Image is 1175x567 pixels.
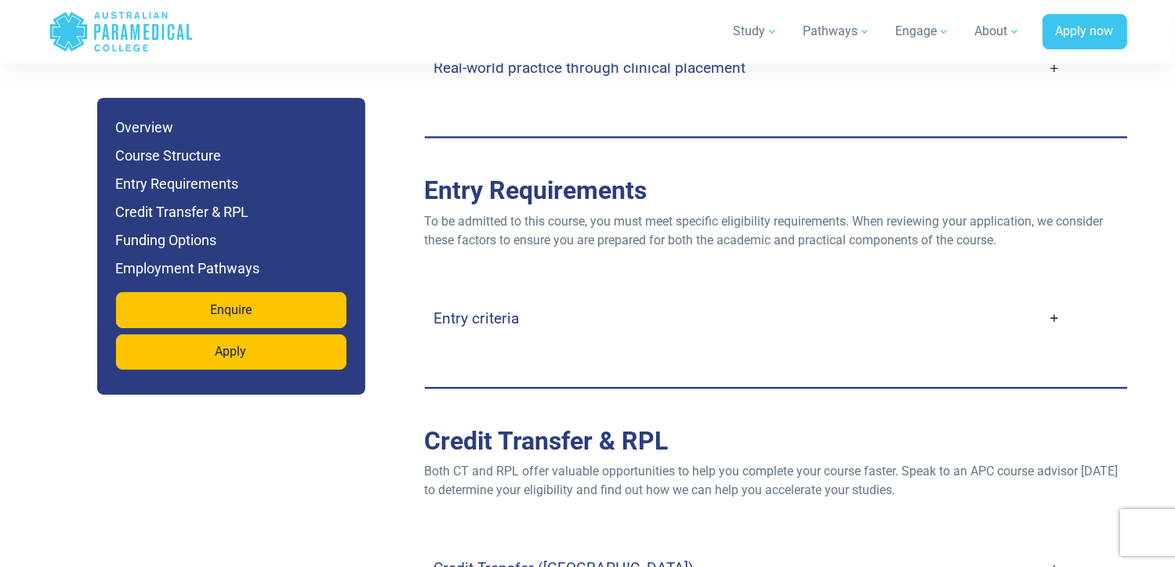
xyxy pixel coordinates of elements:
[434,300,1061,337] a: Entry criteria
[724,9,788,53] a: Study
[794,9,880,53] a: Pathways
[49,6,194,57] a: Australian Paramedical College
[434,49,1061,86] a: Real-world practice through clinical placement
[425,426,1127,456] h2: Credit Transfer & RPL
[425,175,1127,205] h2: Entry Requirements
[966,9,1030,53] a: About
[434,309,520,327] h4: Entry criteria
[887,9,959,53] a: Engage
[425,462,1127,500] p: Both CT and RPL offer valuable opportunities to help you complete your course faster. Speak to an...
[434,59,746,77] h4: Real-world practice through clinical placement
[1043,14,1127,50] a: Apply now
[425,212,1127,250] p: To be admitted to this course, you must meet specific eligibility requirements. When reviewing yo...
